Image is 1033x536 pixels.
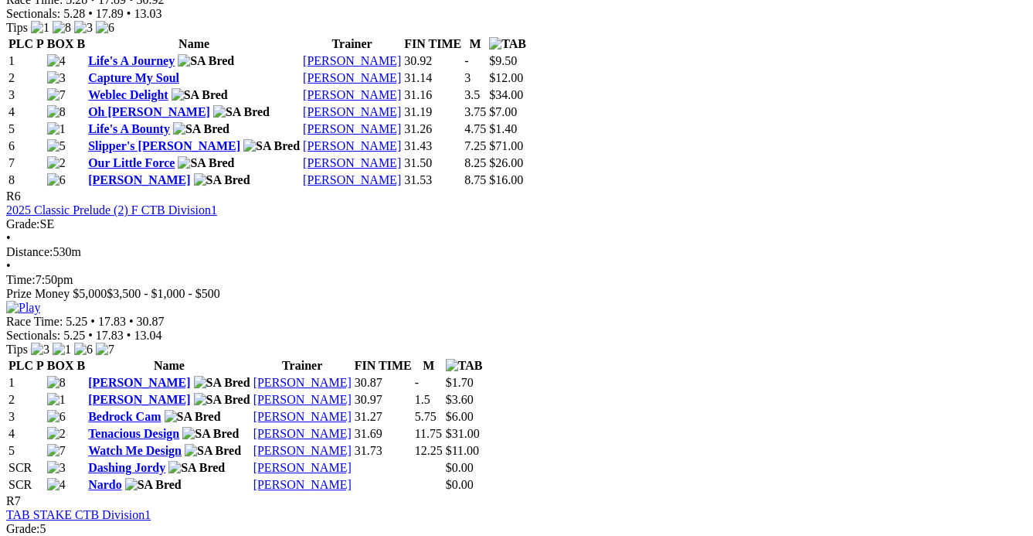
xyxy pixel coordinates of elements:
img: 6 [96,21,114,35]
img: 3 [47,461,66,475]
span: • [129,315,134,328]
img: 7 [47,88,66,102]
text: 5.75 [415,410,437,423]
td: 2 [8,392,45,408]
a: Slipper's [PERSON_NAME] [88,139,240,152]
td: SCR [8,477,45,493]
span: 5.25 [66,315,87,328]
span: $6.00 [446,410,474,423]
a: [PERSON_NAME] [303,173,401,186]
span: R7 [6,494,21,507]
span: Distance: [6,245,53,258]
text: 12.25 [415,444,443,457]
img: SA Bred [213,105,270,119]
td: 7 [8,155,45,171]
img: SA Bred [173,122,229,136]
span: $16.00 [489,173,523,186]
span: $7.00 [489,105,517,118]
td: 31.53 [403,172,462,188]
td: 6 [8,138,45,154]
img: SA Bred [165,410,221,424]
td: 31.27 [354,409,413,425]
img: SA Bred [185,444,241,458]
img: SA Bred [125,478,182,492]
text: 1.5 [415,393,430,406]
a: [PERSON_NAME] [303,156,401,169]
img: 1 [31,21,49,35]
text: 4.75 [464,122,486,135]
div: 5 [6,522,1027,536]
span: BOX [47,37,74,50]
img: 4 [47,478,66,492]
td: 31.69 [354,426,413,442]
span: $0.00 [446,478,474,491]
td: 4 [8,426,45,442]
img: SA Bred [168,461,225,475]
td: 1 [8,375,45,391]
td: 31.14 [403,70,462,86]
a: Dashing Jordy [88,461,165,474]
th: FIN TIME [403,36,462,52]
a: [PERSON_NAME] [88,173,190,186]
text: 3.75 [464,105,486,118]
img: 6 [47,173,66,187]
td: 31.26 [403,121,462,137]
div: 7:50pm [6,273,1027,287]
th: FIN TIME [354,358,413,374]
img: 1 [53,343,71,357]
a: [PERSON_NAME] [88,393,190,406]
a: [PERSON_NAME] [253,478,352,491]
span: PLC [8,359,33,372]
span: $9.50 [489,54,517,67]
span: $26.00 [489,156,523,169]
span: 17.83 [98,315,126,328]
a: TAB STAKE CTB Division1 [6,508,151,521]
img: 3 [74,21,93,35]
td: 5 [8,443,45,459]
a: [PERSON_NAME] [253,393,352,406]
td: 3 [8,87,45,103]
a: [PERSON_NAME] [253,461,352,474]
span: $34.00 [489,88,523,101]
a: [PERSON_NAME] [303,139,401,152]
img: TAB [489,37,526,51]
img: Play [6,301,40,315]
img: SA Bred [178,156,234,170]
td: 3 [8,409,45,425]
th: Name [87,358,251,374]
td: 1 [8,53,45,69]
span: Grade: [6,217,40,230]
a: [PERSON_NAME] [253,410,352,423]
img: SA Bred [172,88,228,102]
a: [PERSON_NAME] [303,71,401,84]
span: Tips [6,343,28,356]
span: Grade: [6,522,40,535]
span: B [76,359,85,372]
span: R6 [6,189,21,203]
img: 6 [47,410,66,424]
a: Life's A Bounty [88,122,170,135]
img: 3 [47,71,66,85]
span: • [127,329,131,342]
span: • [6,259,11,272]
a: Watch Me Design [88,444,182,457]
td: 30.87 [354,375,413,391]
div: 530m [6,245,1027,259]
text: 11.75 [415,427,442,440]
td: 30.97 [354,392,413,408]
th: Trainer [302,36,402,52]
span: 13.03 [134,7,161,20]
span: • [127,7,131,20]
img: 6 [74,343,93,357]
span: BOX [47,359,74,372]
td: 4 [8,104,45,120]
a: Nardo [88,478,122,491]
td: 2 [8,70,45,86]
td: 31.19 [403,104,462,120]
img: 3 [31,343,49,357]
td: 31.73 [354,443,413,459]
text: 3.5 [464,88,480,101]
span: $11.00 [446,444,479,457]
span: P [36,359,44,372]
td: 31.50 [403,155,462,171]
